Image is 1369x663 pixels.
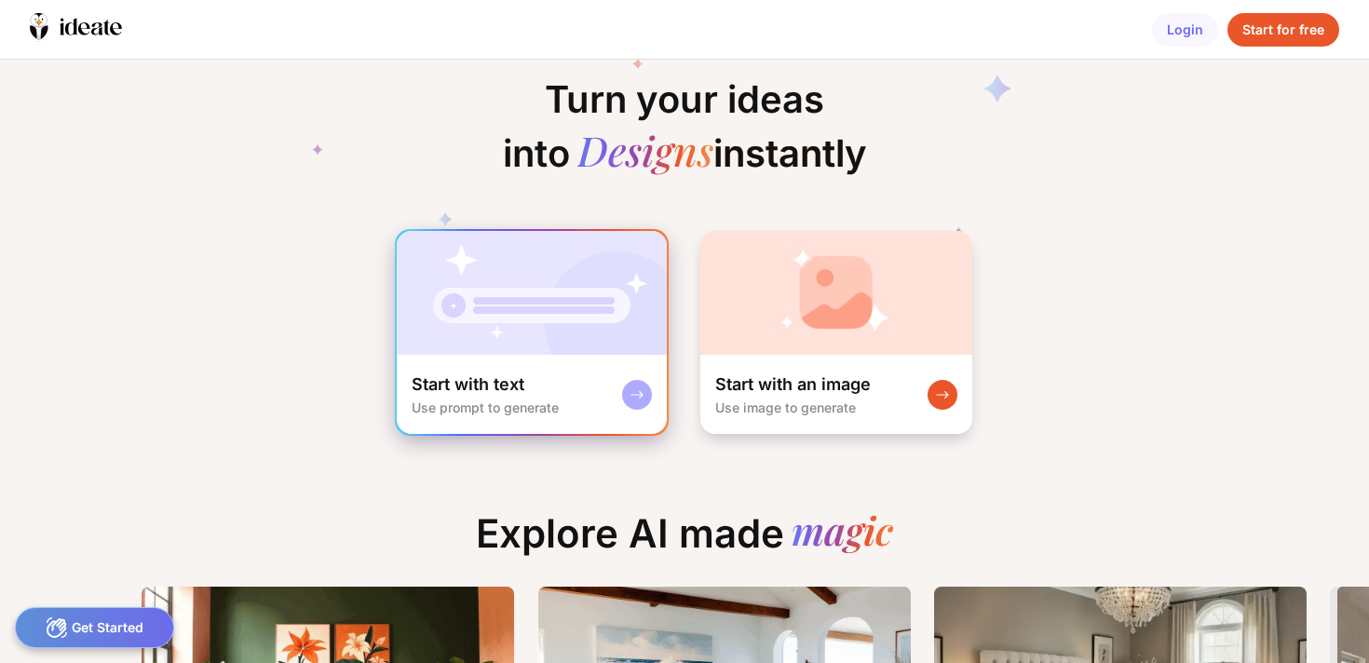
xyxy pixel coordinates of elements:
[1227,13,1339,47] div: Start for free
[461,510,908,572] div: Explore AI made
[412,373,524,396] div: Start with text
[397,231,667,355] img: startWithTextCardBg.jpg
[412,399,559,415] div: Use prompt to generate
[792,510,893,557] div: magic
[15,607,174,648] div: Get Started
[700,231,972,355] img: startWithImageCardBg.jpg
[715,399,856,415] div: Use image to generate
[715,373,871,396] div: Start with an image
[1152,13,1218,47] div: Login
